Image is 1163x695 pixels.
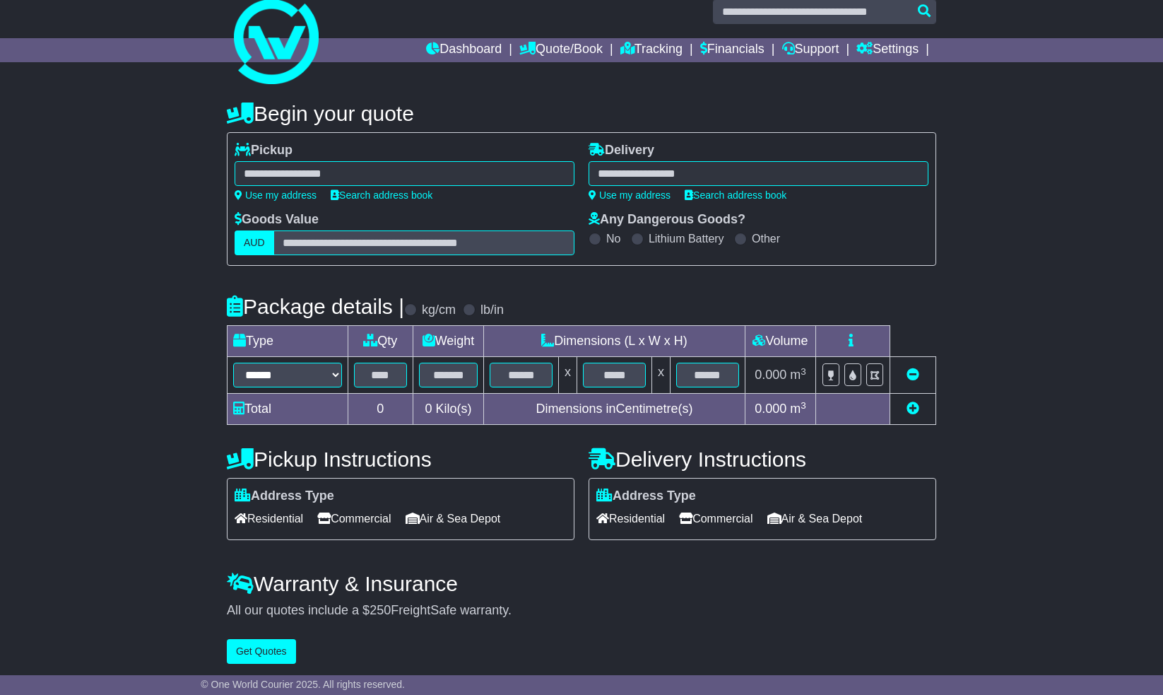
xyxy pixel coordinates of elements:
label: Any Dangerous Goods? [589,212,745,228]
span: 0.000 [755,402,786,416]
span: © One World Courier 2025. All rights reserved. [201,679,405,690]
span: 0.000 [755,368,786,382]
td: Dimensions in Centimetre(s) [484,394,745,425]
label: kg/cm [422,303,456,318]
td: Type [228,326,348,357]
sup: 3 [801,366,806,377]
label: Other [752,232,780,245]
span: m [790,368,806,382]
a: Search address book [331,189,432,201]
td: x [559,357,577,394]
td: Total [228,394,348,425]
span: Air & Sea Depot [767,508,863,530]
td: 0 [348,394,413,425]
a: Settings [856,38,919,62]
label: Lithium Battery [649,232,724,245]
span: m [790,402,806,416]
a: Financials [700,38,764,62]
a: Tracking [620,38,683,62]
label: Address Type [235,489,334,504]
label: lb/in [480,303,504,318]
div: v 4.0.25 [40,23,69,34]
a: Search address book [685,189,786,201]
a: Add new item [907,402,919,416]
img: logo_orange.svg [23,23,34,34]
h4: Package details | [227,295,404,318]
h4: Begin your quote [227,102,936,125]
td: x [652,357,671,394]
label: Address Type [596,489,696,504]
td: Kilo(s) [413,394,483,425]
div: All our quotes include a $ FreightSafe warranty. [227,603,936,619]
label: Goods Value [235,212,319,228]
img: tab_keywords_by_traffic_grey.svg [143,82,154,93]
div: Keywords by Traffic [158,83,233,93]
a: Use my address [589,189,671,201]
span: 0 [425,402,432,416]
img: tab_domain_overview_orange.svg [41,82,52,93]
td: Weight [413,326,483,357]
img: website_grey.svg [23,37,34,48]
a: Quote/Book [519,38,603,62]
div: Domain Overview [57,83,126,93]
a: Support [782,38,839,62]
label: Delivery [589,143,654,158]
h4: Delivery Instructions [589,448,936,471]
h4: Pickup Instructions [227,448,574,471]
label: AUD [235,230,274,255]
td: Dimensions (L x W x H) [484,326,745,357]
span: Residential [235,508,303,530]
span: Commercial [679,508,752,530]
a: Use my address [235,189,317,201]
span: 250 [370,603,391,617]
label: Pickup [235,143,293,158]
a: Remove this item [907,368,919,382]
label: No [606,232,620,245]
div: Domain: [DOMAIN_NAME] [37,37,155,48]
button: Get Quotes [227,639,296,664]
a: Dashboard [426,38,502,62]
span: Residential [596,508,665,530]
span: Commercial [317,508,391,530]
td: Volume [745,326,815,357]
td: Qty [348,326,413,357]
sup: 3 [801,400,806,411]
span: Air & Sea Depot [406,508,501,530]
h4: Warranty & Insurance [227,572,936,595]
